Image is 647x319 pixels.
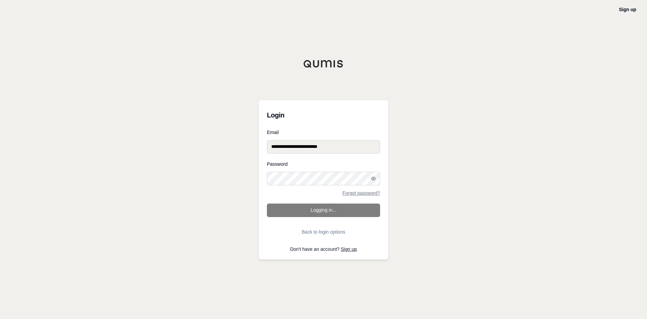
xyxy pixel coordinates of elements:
[342,191,380,195] a: Forgot password?
[267,108,380,122] h3: Login
[267,162,380,166] label: Password
[267,247,380,251] p: Don't have an account?
[341,246,357,252] a: Sign up
[619,7,636,12] a: Sign up
[303,60,344,68] img: Qumis
[267,225,380,239] button: Back to login options
[267,130,380,135] label: Email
